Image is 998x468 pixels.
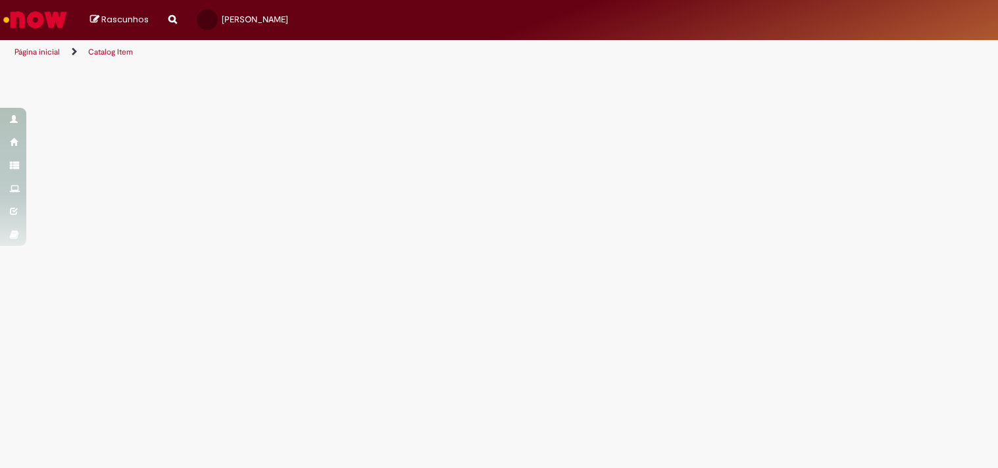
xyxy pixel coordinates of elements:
ul: Trilhas de página [10,40,655,64]
span: [PERSON_NAME] [222,14,288,25]
a: Página inicial [14,47,60,57]
img: ServiceNow [1,7,69,33]
a: Catalog Item [88,47,133,57]
span: Rascunhos [101,13,149,26]
a: Rascunhos [90,14,149,26]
